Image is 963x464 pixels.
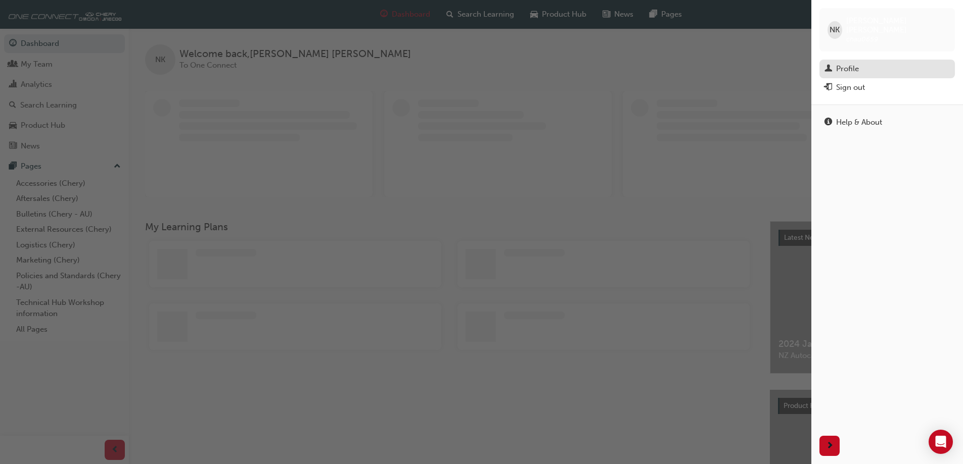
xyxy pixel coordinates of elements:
[836,82,865,93] div: Sign out
[836,63,859,75] div: Profile
[819,78,955,97] button: Sign out
[819,60,955,78] a: Profile
[824,83,832,92] span: exit-icon
[824,118,832,127] span: info-icon
[929,430,953,454] div: Open Intercom Messenger
[824,65,832,74] span: man-icon
[830,24,840,36] span: NK
[826,440,834,452] span: next-icon
[836,117,882,128] div: Help & About
[846,16,947,34] span: [PERSON_NAME] [PERSON_NAME]
[846,35,878,43] span: chau0659
[819,113,955,132] a: Help & About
